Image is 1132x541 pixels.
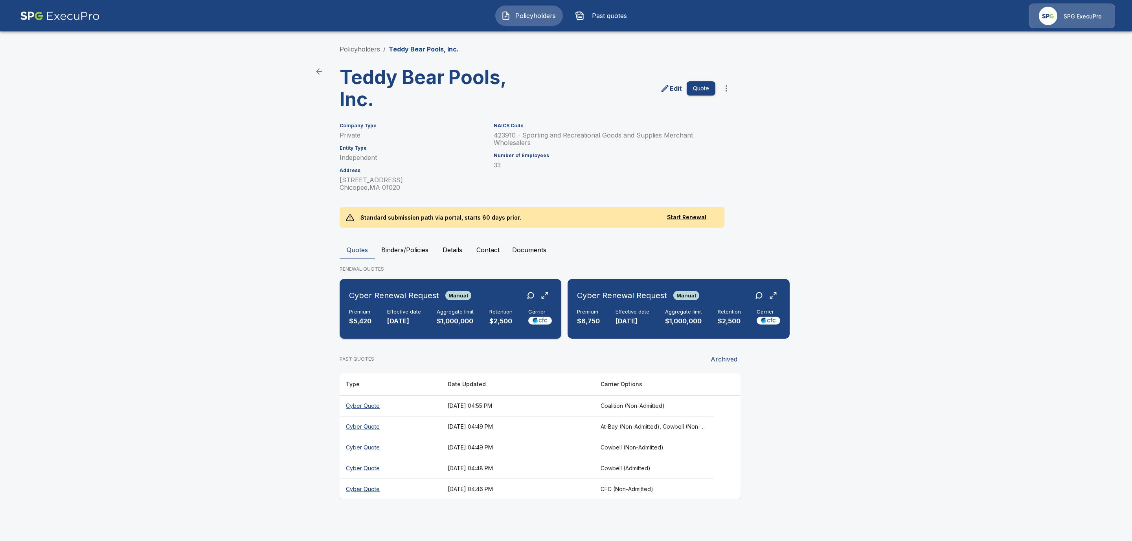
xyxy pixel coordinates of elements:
p: $6,750 [577,317,600,326]
button: Documents [506,240,553,259]
p: Standard submission path via portal, starts 60 days prior. [354,207,528,228]
th: [DATE] 04:49 PM [441,416,594,437]
h6: Retention [718,309,741,315]
img: Carrier [757,317,780,325]
button: Binders/Policies [375,240,435,259]
span: Manual [445,292,471,299]
p: Teddy Bear Pools, Inc. [389,44,459,54]
th: [DATE] 04:55 PM [441,395,594,416]
p: SPG ExecuPro [1064,13,1102,20]
a: edit [659,82,684,95]
a: Agency IconSPG ExecuPro [1029,4,1115,28]
button: Archived [707,351,741,367]
button: more [719,81,734,96]
p: PAST QUOTES [340,356,374,363]
p: [STREET_ADDRESS] Chicopee , MA 01020 [340,176,484,191]
th: Cowbell (Non-Admitted) [594,437,713,458]
th: Carrier Options [594,373,713,396]
p: 33 [494,161,715,169]
li: / [383,44,386,54]
img: Policyholders Icon [501,11,511,20]
p: [DATE] [616,317,649,326]
button: Details [435,240,470,259]
p: $1,000,000 [665,317,702,326]
h6: Address [340,168,484,173]
th: Type [340,373,441,396]
button: Quote [687,81,715,96]
img: AA Logo [20,4,100,28]
th: At-Bay (Non-Admitted), Cowbell (Non-Admitted), Cowbell (Admitted), Corvus Cyber (Non-Admitted), T... [594,416,713,437]
h6: Entity Type [340,145,484,151]
h6: Cyber Renewal Request [349,289,439,302]
p: $1,000,000 [437,317,474,326]
span: Policyholders [514,11,557,20]
h6: Effective date [616,309,649,315]
span: Past quotes [588,11,631,20]
h6: Effective date [387,309,421,315]
div: policyholder tabs [340,240,792,259]
h6: Number of Employees [494,153,715,158]
th: Cyber Quote [340,479,441,499]
button: Start Renewal [655,210,718,225]
span: Manual [673,292,699,299]
a: Policyholders [340,45,380,53]
th: [DATE] 04:49 PM [441,437,594,458]
p: 423910 - Sporting and Recreational Goods and Supplies Merchant Wholesalers [494,132,715,147]
img: Agency Icon [1039,7,1057,25]
p: [DATE] [387,317,421,326]
p: Private [340,132,484,139]
th: Cyber Quote [340,416,441,437]
button: Policyholders IconPolicyholders [495,6,563,26]
button: Contact [470,240,506,259]
th: [DATE] 04:48 PM [441,458,594,479]
h6: Premium [349,309,371,315]
h6: Retention [489,309,513,315]
img: Past quotes Icon [575,11,584,20]
th: Cowbell (Admitted) [594,458,713,479]
h6: Carrier [528,309,552,315]
button: Quotes [340,240,375,259]
h6: Aggregate limit [665,309,702,315]
th: CFC (Non-Admitted) [594,479,713,499]
h6: Aggregate limit [437,309,474,315]
img: Carrier [528,317,552,325]
table: responsive table [340,373,741,499]
th: Cyber Quote [340,395,441,416]
th: Cyber Quote [340,437,441,458]
button: Past quotes IconPast quotes [569,6,637,26]
th: [DATE] 04:46 PM [441,479,594,499]
p: Edit [670,84,682,93]
h6: NAICS Code [494,123,715,128]
h6: Company Type [340,123,484,128]
h6: Carrier [757,309,780,315]
nav: breadcrumb [340,44,459,54]
h6: Premium [577,309,600,315]
p: $2,500 [489,317,513,326]
h6: Cyber Renewal Request [577,289,667,302]
p: $2,500 [718,317,741,326]
a: back [311,64,327,79]
p: Independent [340,154,484,161]
th: Date Updated [441,373,594,396]
h3: Teddy Bear Pools, Inc. [340,66,534,110]
th: Cyber Quote [340,458,441,479]
th: Coalition (Non-Admitted) [594,395,713,416]
p: $5,420 [349,317,371,326]
p: RENEWAL QUOTES [340,266,792,273]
